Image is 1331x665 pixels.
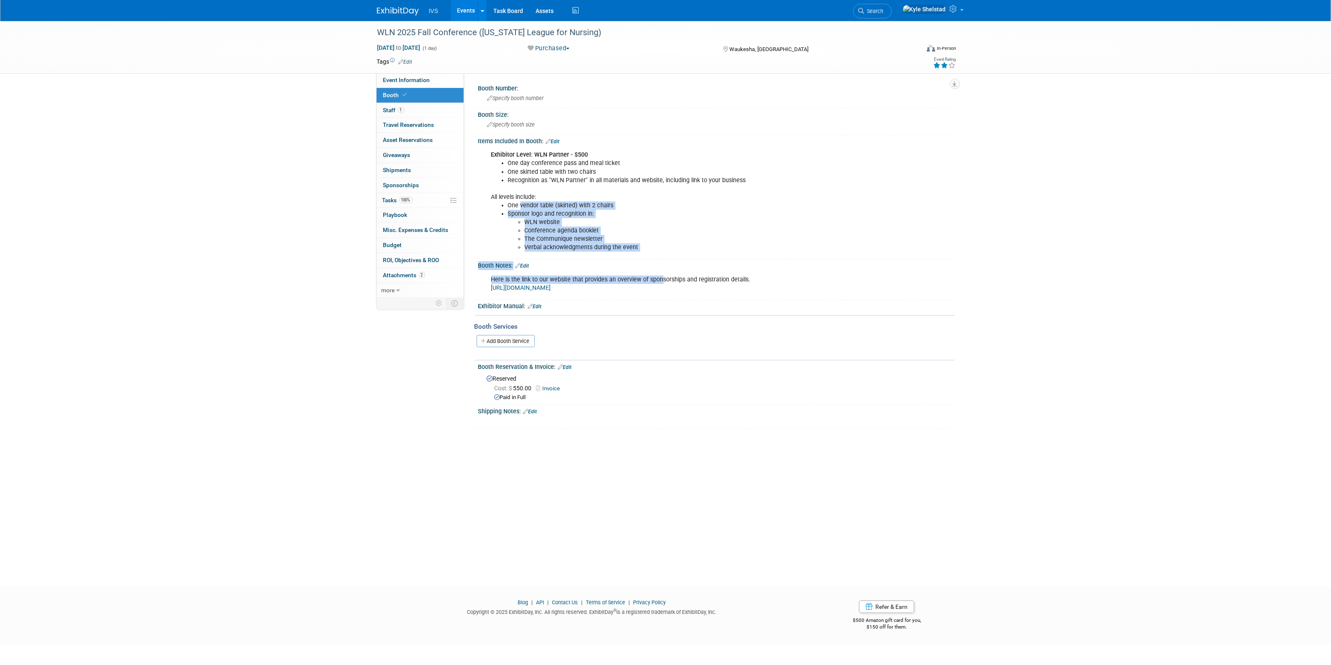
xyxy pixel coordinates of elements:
[515,263,529,269] a: Edit
[377,223,464,237] a: Misc. Expenses & Credits
[859,601,914,613] a: Refer & Earn
[377,253,464,268] a: ROI, Objectives & ROO
[552,599,578,606] a: Contact Us
[525,235,857,243] li: The Communique newsletter
[487,121,535,128] span: Specify booth size
[485,271,862,296] div: Here is the link to our website that provides an overview of sponsorships and registration details.
[403,93,407,97] i: Booth reservation complete
[936,45,956,52] div: In-Person
[422,46,437,51] span: (1 day)
[558,364,572,370] a: Edit
[383,211,408,218] span: Playbook
[495,385,535,392] span: 550.00
[399,59,413,65] a: Edit
[864,8,884,14] span: Search
[382,197,413,204] span: Tasks
[927,45,935,52] img: Format-Inperson.png
[377,208,464,222] a: Playbook
[374,25,907,40] div: WLN 2025 Fall Conference ([US_STATE] League for Nursing)
[508,168,857,176] li: One skirted table with two chairs
[508,159,857,168] li: One day conference pass and meal ticket
[523,409,537,415] a: Edit
[383,121,434,128] span: Travel Reservations
[508,201,857,210] li: One vendor table (skirted) with 2 chairs
[525,44,573,53] button: Purchased
[377,178,464,193] a: Sponsorships
[819,611,954,631] div: $500 Amazon gift card for you,
[398,107,404,113] span: 1
[377,238,464,253] a: Budget
[383,167,411,173] span: Shipments
[419,272,425,278] span: 2
[383,257,439,263] span: ROI, Objectives & ROO
[613,608,616,613] sup: ®
[525,243,857,252] li: Verbal acknowledgments during the event
[491,151,588,158] b: Exhibitor Level: WLN Partner - $500
[395,44,403,51] span: to
[853,4,892,18] a: Search
[383,152,410,158] span: Giveaways
[485,147,862,256] div: All levels include:
[529,599,535,606] span: |
[383,107,404,113] span: Staff
[432,298,447,309] td: Personalize Event Tab Strip
[485,372,948,402] div: Reserved
[491,284,551,291] a: [URL][DOMAIN_NAME]
[545,599,551,606] span: |
[525,218,857,227] li: WLN website
[495,385,513,392] span: Cost: $
[383,272,425,278] span: Attachments
[383,92,409,98] span: Booth
[377,44,421,52] span: [DATE] [DATE]
[399,197,413,203] span: 100%
[377,193,464,208] a: Tasks100%
[377,268,464,283] a: Attachments2
[536,599,544,606] a: API
[478,108,954,119] div: Booth Size:
[478,405,954,416] div: Shipping Notes:
[383,182,419,188] span: Sponsorships
[525,227,857,235] li: Conference agenda booklet
[377,133,464,147] a: Asset Reservations
[495,394,948,402] div: Paid in Full
[478,259,954,270] div: Booth Notes:
[478,135,954,146] div: Items Included In Booth:
[377,606,807,616] div: Copyright © 2025 ExhibitDay, Inc. All rights reserved. ExhibitDay is a registered trademark of Ex...
[536,385,564,392] a: Invoice
[508,176,857,185] li: Recognition as "WLN Partner" in all materials and website, including link to your business
[377,88,464,103] a: Booth
[518,599,528,606] a: Blog
[586,599,625,606] a: Terms of Service
[383,137,433,143] span: Asset Reservations
[903,5,946,14] img: Kyle Shelstad
[478,300,954,311] div: Exhibitor Manual:
[474,322,954,331] div: Booth Services
[626,599,632,606] span: |
[870,44,957,56] div: Event Format
[933,57,956,62] div: Event Rating
[528,304,542,309] a: Edit
[377,163,464,178] a: Shipments
[478,82,954,93] div: Booth Number:
[377,283,464,298] a: more
[478,361,954,371] div: Booth Reservation & Invoice:
[633,599,666,606] a: Privacy Policy
[382,287,395,294] span: more
[383,242,402,248] span: Budget
[377,148,464,162] a: Giveaways
[377,57,413,66] td: Tags
[383,227,449,233] span: Misc. Expenses & Credits
[546,139,560,144] a: Edit
[377,118,464,132] a: Travel Reservations
[383,77,430,83] span: Event Information
[477,335,535,347] a: Add Booth Service
[429,8,439,14] span: IVS
[377,7,419,15] img: ExhibitDay
[579,599,585,606] span: |
[729,46,808,52] span: Waukesha, [GEOGRAPHIC_DATA]
[446,298,464,309] td: Toggle Event Tabs
[377,73,464,88] a: Event Information
[819,624,954,631] div: $150 off for them.
[377,103,464,118] a: Staff1
[487,95,544,101] span: Specify booth number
